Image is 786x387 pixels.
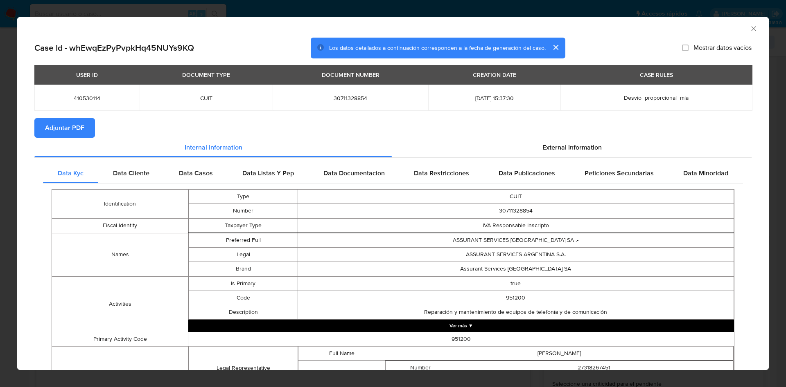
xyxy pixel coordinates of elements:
[34,138,752,157] div: Detailed info
[17,17,769,370] div: closure-recommendation-modal
[52,218,188,233] td: Fiscal Identity
[188,320,734,332] button: Expand array
[468,68,521,82] div: CREATION DATE
[693,44,752,52] span: Mostrar datos vacíos
[282,94,418,102] span: 30711328854
[188,332,734,346] td: 951200
[624,94,689,102] span: Desvio_proporcional_mla
[455,360,733,375] td: 27318267451
[298,346,385,360] td: Full Name
[242,168,294,178] span: Data Listas Y Pep
[52,189,188,218] td: Identification
[298,247,734,262] td: ASSURANT SERVICES ARGENTINA S.A.
[45,119,84,137] span: Adjuntar PDF
[189,291,298,305] td: Code
[585,168,654,178] span: Peticiones Secundarias
[52,332,188,346] td: Primary Activity Code
[189,305,298,319] td: Description
[298,233,734,247] td: ASSURANT SERVICES [GEOGRAPHIC_DATA] SA .-
[635,68,678,82] div: CASE RULES
[52,276,188,332] td: Activities
[546,38,565,57] button: cerrar
[414,168,469,178] span: Data Restricciones
[298,204,734,218] td: 30711328854
[43,163,743,183] div: Detailed internal info
[185,143,242,152] span: Internal information
[298,262,734,276] td: Assurant Services [GEOGRAPHIC_DATA] SA
[179,168,213,178] span: Data Casos
[52,233,188,276] td: Names
[323,168,385,178] span: Data Documentacion
[499,168,555,178] span: Data Publicaciones
[149,94,263,102] span: CUIT
[113,168,149,178] span: Data Cliente
[189,262,298,276] td: Brand
[71,68,103,82] div: USER ID
[34,43,194,53] h2: Case Id - whEwqEzPyPvpkHq45NUYs9KQ
[177,68,235,82] div: DOCUMENT TYPE
[386,360,455,375] td: Number
[189,189,298,204] td: Type
[189,218,298,233] td: Taxpayer Type
[189,233,298,247] td: Preferred Full
[298,189,734,204] td: CUIT
[298,291,734,305] td: 951200
[189,247,298,262] td: Legal
[542,143,602,152] span: External information
[682,45,689,51] input: Mostrar datos vacíos
[329,44,546,52] span: Los datos detallados a continuación corresponden a la fecha de generación del caso.
[189,276,298,291] td: Is Primary
[298,218,734,233] td: IVA Responsable Inscripto
[58,168,84,178] span: Data Kyc
[750,25,757,32] button: Cerrar ventana
[44,94,130,102] span: 410530114
[189,204,298,218] td: Number
[298,305,734,319] td: Reparación y mantenimiento de equipos de telefonía y de comunicación
[298,276,734,291] td: true
[438,94,551,102] span: [DATE] 15:37:30
[34,118,95,138] button: Adjuntar PDF
[683,168,728,178] span: Data Minoridad
[385,346,734,360] td: [PERSON_NAME]
[317,68,384,82] div: DOCUMENT NUMBER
